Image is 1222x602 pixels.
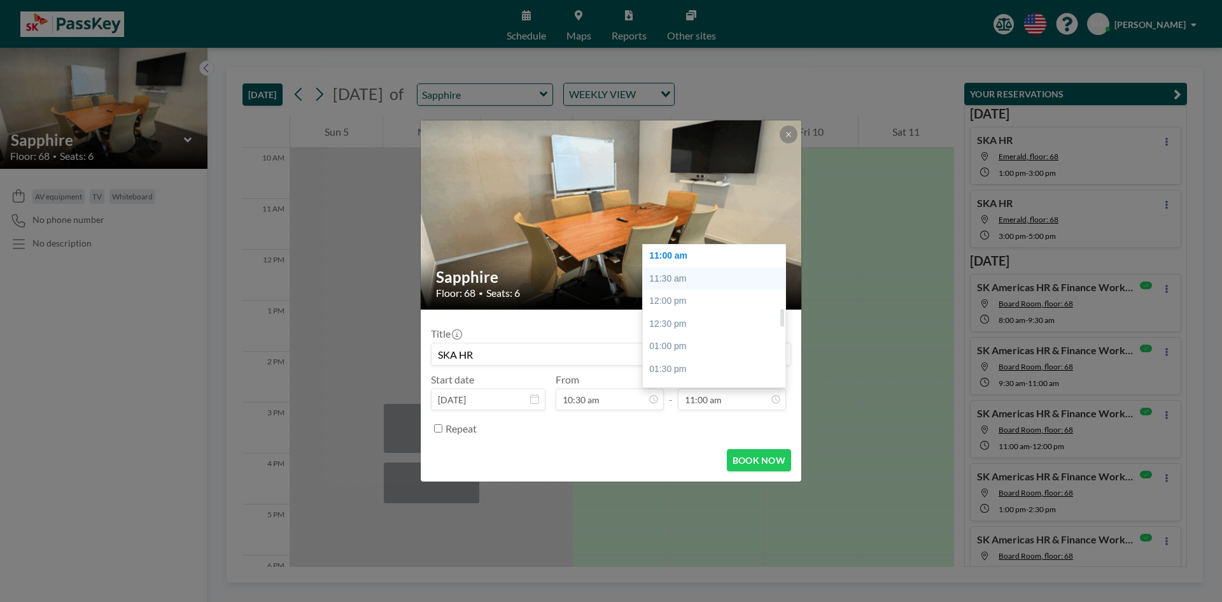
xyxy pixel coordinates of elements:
[643,335,792,358] div: 01:00 pm
[643,358,792,381] div: 01:30 pm
[643,290,792,313] div: 12:00 pm
[431,373,474,386] label: Start date
[446,422,477,435] label: Repeat
[436,268,787,287] h2: Sapphire
[479,289,483,298] span: •
[643,381,792,404] div: 02:00 pm
[421,84,803,345] img: 537.gif
[486,287,520,299] span: Seats: 6
[431,327,461,340] label: Title
[643,268,792,290] div: 11:30 am
[669,378,673,406] span: -
[643,313,792,336] div: 12:30 pm
[727,449,791,471] button: BOOK NOW
[436,287,475,299] span: Floor: 68
[432,343,790,365] input: Nakia's reservation
[643,245,792,268] div: 11:00 am
[556,373,579,386] label: From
